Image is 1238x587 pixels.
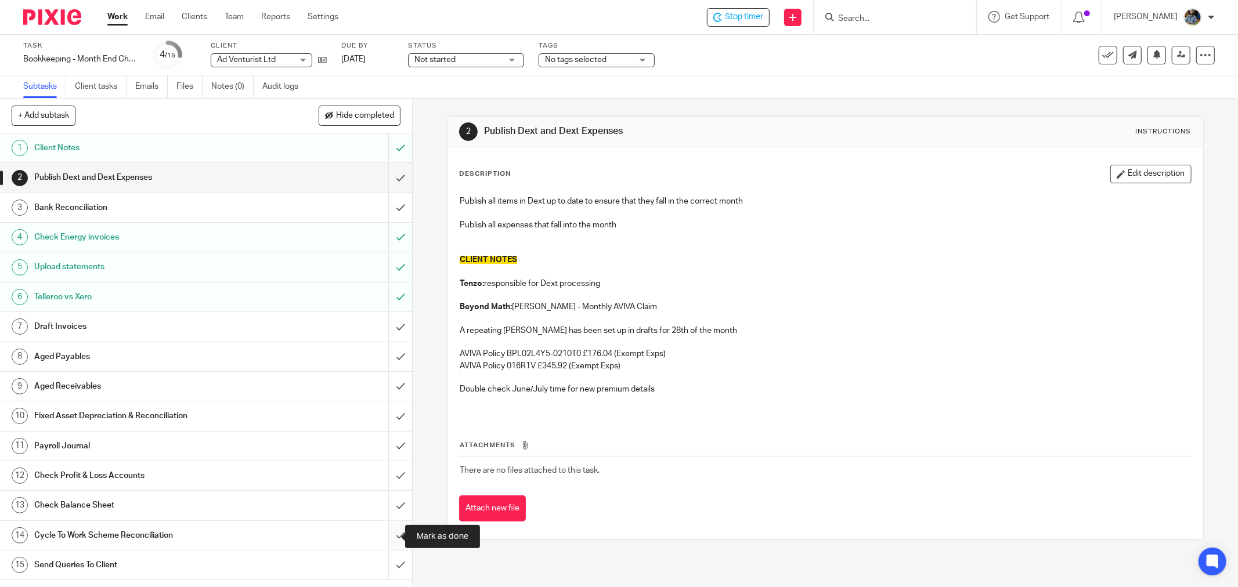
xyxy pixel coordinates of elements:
[34,527,263,544] h1: Cycle To Work Scheme Reconciliation
[12,557,28,573] div: 15
[34,378,263,395] h1: Aged Receivables
[12,318,28,335] div: 7
[34,467,263,484] h1: Check Profit & Loss Accounts
[460,348,1191,360] p: AVIVA Policy BPL02L4Y5-0210T0 £176.04 (Exempt Exps)
[217,56,276,64] span: Ad Venturist Ltd
[261,11,290,23] a: Reports
[262,75,307,98] a: Audit logs
[34,258,263,276] h1: Upload statements
[34,497,263,514] h1: Check Balance Sheet
[12,289,28,305] div: 6
[414,56,456,64] span: Not started
[460,256,517,264] span: CLIENT NOTES
[12,349,28,365] div: 8
[165,52,176,59] small: /15
[12,438,28,454] div: 11
[12,170,28,186] div: 2
[484,125,850,137] h1: Publish Dext and Dext Expenses
[107,11,128,23] a: Work
[460,195,1191,207] p: Publish all items in Dext up to date to ensure that they fall in the correct month
[23,41,139,50] label: Task
[460,466,600,474] span: There are no files attached to this task.
[160,48,176,61] div: 4
[23,75,66,98] a: Subtasks
[211,41,327,50] label: Client
[539,41,655,50] label: Tags
[460,278,1191,289] p: responsible for Dext processing
[725,11,763,23] span: Stop timer
[12,468,28,484] div: 12
[34,229,263,246] h1: Check Energy invoices
[837,14,941,24] input: Search
[460,303,512,311] strong: Beyond Math:
[34,556,263,574] h1: Send Queries To Client
[34,437,263,455] h1: Payroll Journal
[459,495,526,521] button: Attach new file
[182,11,207,23] a: Clients
[12,106,75,125] button: + Add subtask
[459,169,511,179] p: Description
[460,301,1191,313] p: [PERSON_NAME] - Monthly AVIVA Claim
[34,348,263,365] h1: Aged Payables
[12,259,28,276] div: 5
[1110,165,1192,183] button: Edit description
[12,140,28,156] div: 1
[460,219,1191,231] p: Publish all expenses that fall into the month
[1114,11,1178,23] p: [PERSON_NAME]
[319,106,400,125] button: Hide completed
[1005,13,1049,21] span: Get Support
[12,527,28,543] div: 14
[336,111,394,121] span: Hide completed
[460,325,1191,336] p: A repeating [PERSON_NAME] has been set up in drafts for 28th of the month
[176,75,203,98] a: Files
[12,200,28,216] div: 3
[308,11,338,23] a: Settings
[34,407,263,425] h1: Fixed Asset Depreciation & Reconciliation
[34,169,263,186] h1: Publish Dext and Dext Expenses
[75,75,127,98] a: Client tasks
[135,75,168,98] a: Emails
[23,9,81,25] img: Pixie
[34,288,263,306] h1: Telleroo vs Xero
[23,53,139,65] div: Bookkeeping - Month End Checks
[12,408,28,424] div: 10
[12,497,28,513] div: 13
[460,360,1191,372] p: AVIVA Policy 016R1V £345.92 (Exempt Exps)
[341,41,394,50] label: Due by
[1136,127,1192,136] div: Instructions
[408,41,524,50] label: Status
[460,280,484,288] strong: Tenzo:
[34,318,263,335] h1: Draft Invoices
[225,11,244,23] a: Team
[34,199,263,216] h1: Bank Reconciliation
[34,139,263,157] h1: Client Notes
[145,11,164,23] a: Email
[459,122,478,141] div: 2
[341,55,366,63] span: [DATE]
[460,442,515,448] span: Attachments
[707,8,770,27] div: Ad Venturist Ltd - Bookkeeping - Month End Checks
[12,229,28,245] div: 4
[211,75,254,98] a: Notes (0)
[460,383,1191,395] p: Double check June/July time for new premium details
[12,378,28,394] div: 9
[545,56,607,64] span: No tags selected
[1183,8,1202,27] img: Jaskaran%20Singh.jpeg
